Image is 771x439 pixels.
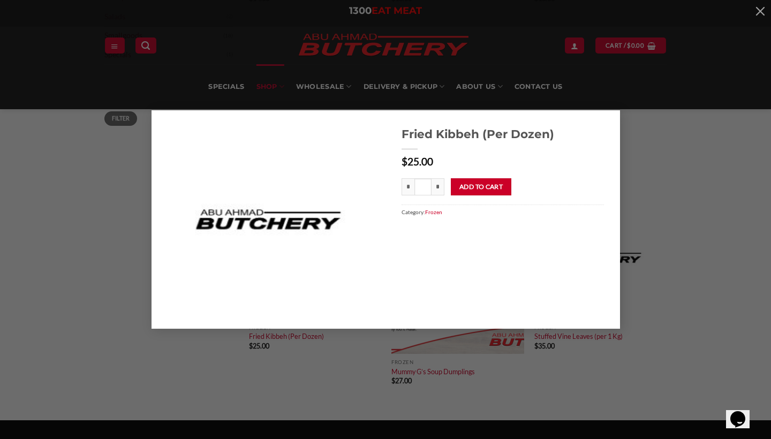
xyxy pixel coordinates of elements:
span: $ [402,155,407,168]
bdi: 25.00 [402,155,433,168]
a: Fried Kibbeh (Per Dozen) [402,126,604,141]
input: Increase quantity of Fried Kibbeh (Per Dozen) [432,178,444,195]
input: Reduce quantity of Fried Kibbeh (Per Dozen) [402,178,414,195]
input: Product quantity [414,178,432,195]
img: Awaiting product image [152,110,386,329]
iframe: chat widget [726,396,760,428]
a: Frozen [425,209,442,215]
button: Add to cart [451,178,511,195]
span: Category: [402,205,604,219]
